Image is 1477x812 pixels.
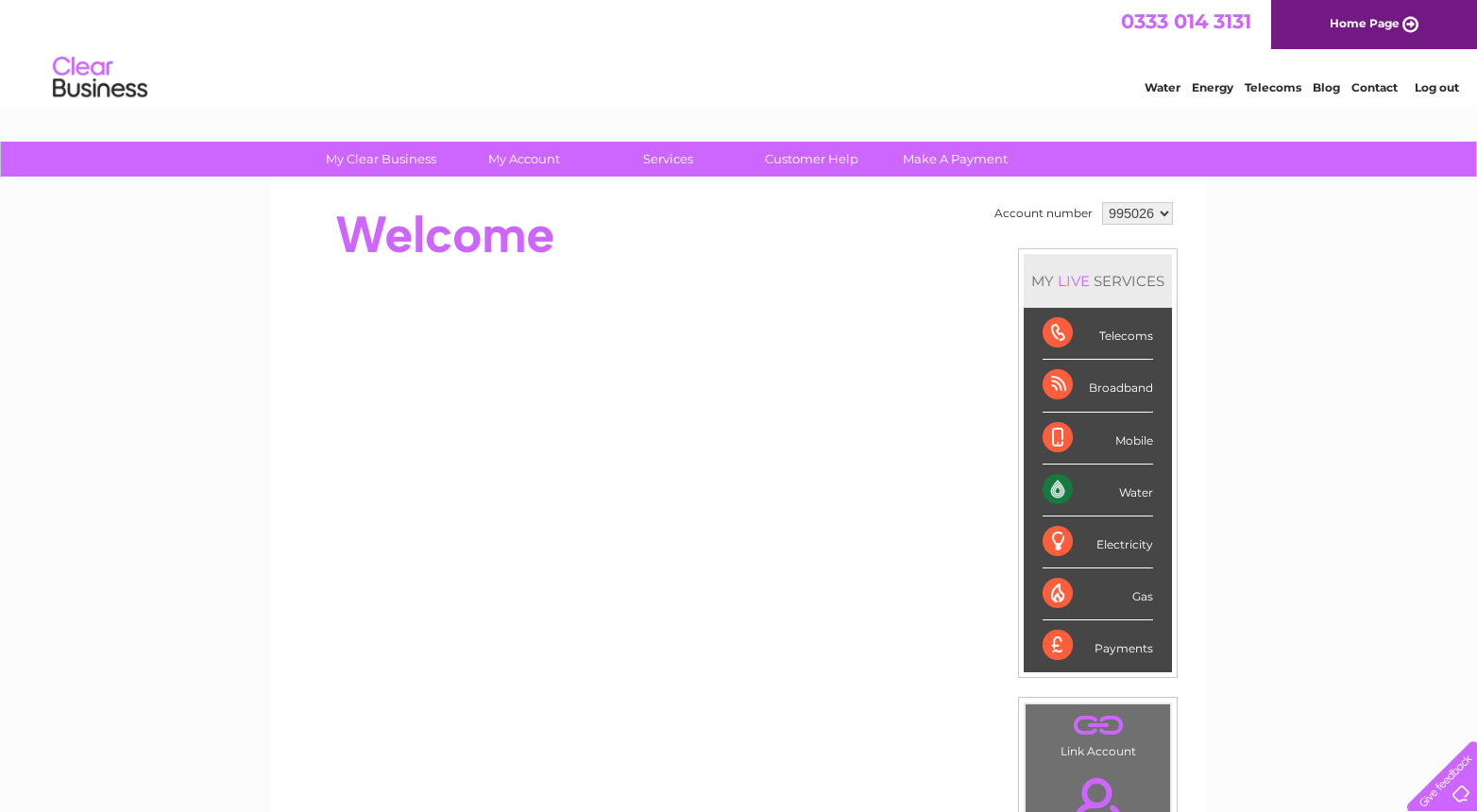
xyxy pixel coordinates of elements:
div: Payments [1043,620,1153,671]
div: MY SERVICES [1024,254,1172,308]
div: Clear Business is a trading name of Verastar Limited (registered in [GEOGRAPHIC_DATA] No. 3667643... [294,10,1186,92]
a: . [1030,709,1165,742]
div: Telecoms [1043,308,1153,360]
img: logo.png [52,49,148,107]
a: Services [590,142,746,177]
a: My Account [447,142,603,177]
a: My Clear Business [303,142,459,177]
td: Account number [990,197,1097,229]
div: LIVE [1054,272,1094,290]
td: Link Account [1025,703,1171,763]
div: Electricity [1043,516,1153,568]
a: Contact [1351,80,1398,94]
a: Customer Help [734,142,890,177]
a: Energy [1192,80,1233,94]
a: Telecoms [1245,80,1301,94]
div: Gas [1043,568,1153,620]
a: Log out [1415,80,1459,94]
a: Make A Payment [877,142,1033,177]
a: Blog [1313,80,1340,94]
div: Water [1043,465,1153,516]
div: Mobile [1043,413,1153,465]
a: 0333 014 3131 [1121,9,1251,33]
div: Broadband [1043,360,1153,412]
a: Water [1145,80,1180,94]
